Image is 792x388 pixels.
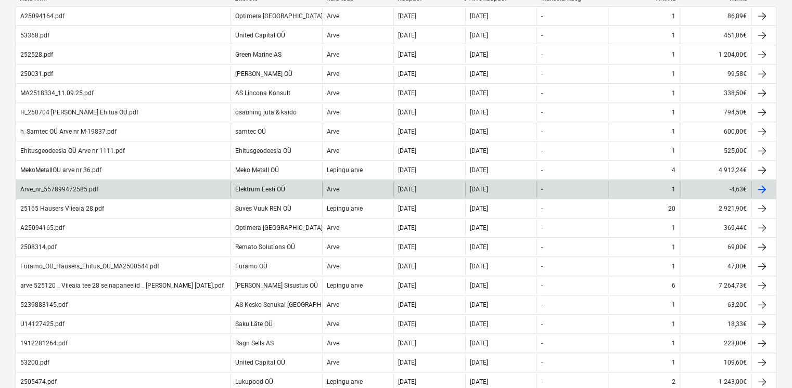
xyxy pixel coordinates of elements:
div: - [541,32,543,39]
div: Arve [327,70,339,77]
div: 53368.pdf [20,32,49,39]
div: [DATE] [470,378,488,385]
div: 1 [672,301,675,308]
div: Optimera [GEOGRAPHIC_DATA] AS [235,12,332,20]
div: [DATE] [470,301,488,308]
div: 250031.pdf [20,70,53,77]
div: 1 [672,12,675,20]
div: Arve [327,32,339,39]
div: Arve [327,340,339,347]
div: Arve [327,301,339,308]
div: [DATE] [398,51,416,58]
div: 1 [672,32,675,39]
div: -4,63€ [680,181,751,198]
div: Lepingu arve [327,282,363,289]
div: [DATE] [398,32,416,39]
div: 1 204,00€ [680,46,751,63]
div: MA2518334_11.09.25.pdf [20,89,94,97]
div: [DATE] [470,109,488,116]
div: 63,20€ [680,296,751,313]
div: [DATE] [470,32,488,39]
div: Remato Solutions OÜ [235,243,295,251]
div: - [541,109,543,116]
div: Lepingu arve [327,166,363,174]
div: United Capital OÜ [235,359,285,366]
div: 1 [672,359,675,366]
div: [DATE] [398,186,416,193]
div: - [541,12,543,20]
div: A25094165.pdf [20,224,65,231]
div: Arve [327,263,339,270]
div: 2505474.pdf [20,378,57,385]
div: [DATE] [398,109,416,116]
div: Arve [327,359,339,366]
div: [DATE] [470,205,488,212]
div: [DATE] [398,166,416,174]
div: arve 525120 _ Viieaia tee 28 seinapaneelid _ [PERSON_NAME] [DATE].pdf [20,282,224,289]
div: Arve [327,128,339,135]
div: A25094164.pdf [20,12,65,20]
div: - [541,186,543,193]
div: 252528.pdf [20,51,53,58]
div: [DATE] [398,243,416,251]
div: 2 921,90€ [680,200,751,217]
div: 4 912,24€ [680,162,751,178]
div: 109,60€ [680,354,751,371]
div: [DATE] [470,166,488,174]
div: [DATE] [470,12,488,20]
div: Arve [327,243,339,251]
div: - [541,378,543,385]
div: 5239888145.pdf [20,301,68,308]
div: samtec OÜ [235,128,266,135]
div: Arve [327,147,339,154]
div: 338,50€ [680,85,751,101]
div: Lukupood OÜ [235,378,273,385]
div: [DATE] [398,205,416,212]
div: Saku Läte OÜ [235,320,273,328]
div: [DATE] [470,128,488,135]
div: [PERSON_NAME] OÜ [235,70,292,77]
div: - [541,147,543,154]
div: MekoMetallOU arve nr 36.pdf [20,166,101,174]
div: - [541,359,543,366]
div: 53200.pdf [20,359,49,366]
div: Furamo OÜ [235,263,267,270]
div: [DATE] [398,301,416,308]
div: 600,00€ [680,123,751,140]
div: [DATE] [398,89,416,97]
div: Ehitusgeodeesia OÜ [235,147,291,154]
div: H_250704 [PERSON_NAME] Ehitus OÜ.pdf [20,109,138,116]
div: [DATE] [398,378,416,385]
div: [DATE] [470,186,488,193]
div: [DATE] [398,12,416,20]
div: [DATE] [470,263,488,270]
div: - [541,282,543,289]
div: [DATE] [470,70,488,77]
div: Suves Vuuk REN OÜ [235,205,291,212]
div: [DATE] [470,359,488,366]
div: 1 [672,89,675,97]
div: 2508314.pdf [20,243,57,251]
div: Arve [327,51,339,58]
div: 99,58€ [680,66,751,82]
div: [DATE] [398,128,416,135]
div: 1 [672,51,675,58]
div: - [541,320,543,328]
iframe: Chat Widget [740,338,792,388]
div: 1 [672,263,675,270]
div: h_Samtec OÜ Arve nr M-19837.pdf [20,128,117,135]
div: [DATE] [398,320,416,328]
div: 1 [672,147,675,154]
div: [DATE] [398,147,416,154]
div: 369,44€ [680,219,751,236]
div: - [541,205,543,212]
div: Meko Metall OÜ [235,166,279,174]
div: United Capital OÜ [235,32,285,39]
div: 1912281264.pdf [20,340,68,347]
div: [DATE] [470,320,488,328]
div: 47,00€ [680,258,751,275]
div: 1 [672,224,675,231]
div: Arve [327,89,339,97]
div: 6 [672,282,675,289]
div: [DATE] [398,224,416,231]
